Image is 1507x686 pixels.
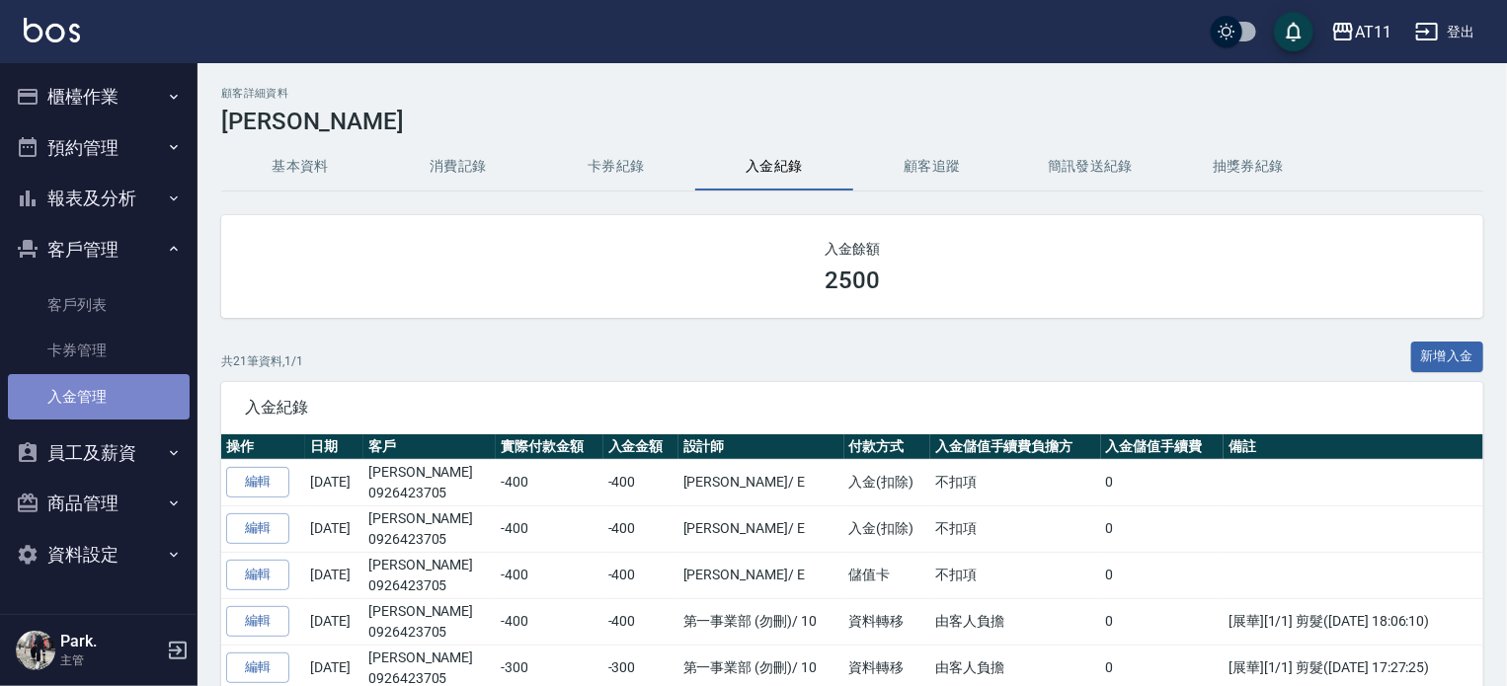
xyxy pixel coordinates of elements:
[8,224,190,275] button: 客戶管理
[8,529,190,580] button: 資料設定
[930,505,1101,552] td: 不扣項
[930,434,1101,460] th: 入金儲值手續費負擔方
[844,552,930,598] td: 儲值卡
[8,173,190,224] button: 報表及分析
[8,71,190,122] button: 櫃檯作業
[221,108,1483,135] h3: [PERSON_NAME]
[1274,12,1313,51] button: save
[305,434,363,460] th: 日期
[496,552,602,598] td: -400
[221,143,379,191] button: 基本資料
[825,267,880,294] h3: 2500
[1011,143,1169,191] button: 簡訊發送紀錄
[226,652,289,683] a: 編輯
[1101,434,1224,460] th: 入金儲值手續費
[368,483,491,503] p: 0926423705
[844,505,930,552] td: 入金(扣除)
[1323,12,1399,52] button: AT11
[678,434,844,460] th: 設計師
[930,459,1101,505] td: 不扣項
[221,352,303,370] p: 共 21 筆資料, 1 / 1
[678,598,844,645] td: 第一事業部 (勿刪) / 10
[8,328,190,373] a: 卡券管理
[695,143,853,191] button: 入金紀錄
[853,143,1011,191] button: 顧客追蹤
[1224,434,1483,460] th: 備註
[496,598,602,645] td: -400
[1101,598,1224,645] td: 0
[603,598,678,645] td: -400
[221,87,1483,100] h2: 顧客詳細資料
[221,434,305,460] th: 操作
[537,143,695,191] button: 卡券紀錄
[8,282,190,328] a: 客戶列表
[603,505,678,552] td: -400
[16,631,55,670] img: Person
[305,459,363,505] td: [DATE]
[226,467,289,497] a: 編輯
[1355,20,1391,44] div: AT11
[496,459,602,505] td: -400
[678,505,844,552] td: [PERSON_NAME] / E
[60,632,161,651] h5: Park.
[305,598,363,645] td: [DATE]
[245,398,1460,418] span: 入金紀錄
[8,374,190,419] a: 入金管理
[844,434,930,460] th: 付款方式
[8,478,190,529] button: 商品管理
[603,552,678,598] td: -400
[930,598,1101,645] td: 由客人負擔
[1224,598,1483,645] td: [展華][1/1] 剪髮([DATE] 18:06:10)
[226,560,289,590] a: 編輯
[60,651,161,669] p: 主管
[1101,505,1224,552] td: 0
[24,18,80,42] img: Logo
[379,143,537,191] button: 消費記錄
[368,529,491,550] p: 0926423705
[368,622,491,643] p: 0926423705
[1101,459,1224,505] td: 0
[1101,552,1224,598] td: 0
[363,598,496,645] td: [PERSON_NAME]
[603,434,678,460] th: 入金金額
[305,552,363,598] td: [DATE]
[844,598,930,645] td: 資料轉移
[363,552,496,598] td: [PERSON_NAME]
[678,552,844,598] td: [PERSON_NAME] / E
[363,434,496,460] th: 客戶
[1407,14,1483,50] button: 登出
[496,505,602,552] td: -400
[363,459,496,505] td: [PERSON_NAME]
[844,459,930,505] td: 入金(扣除)
[368,575,491,596] p: 0926423705
[678,459,844,505] td: [PERSON_NAME] / E
[245,239,1460,259] h2: 入金餘額
[1411,342,1484,372] button: 新增入金
[226,606,289,637] a: 編輯
[496,434,602,460] th: 實際付款金額
[8,122,190,174] button: 預約管理
[305,505,363,552] td: [DATE]
[226,513,289,544] a: 編輯
[363,505,496,552] td: [PERSON_NAME]
[8,427,190,479] button: 員工及薪資
[930,552,1101,598] td: 不扣項
[1169,143,1327,191] button: 抽獎券紀錄
[603,459,678,505] td: -400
